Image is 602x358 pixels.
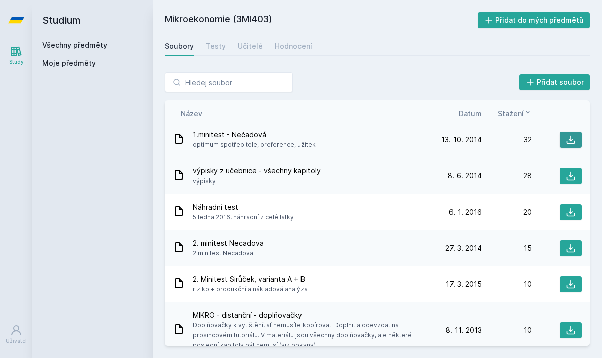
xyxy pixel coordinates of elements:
div: Uživatel [6,337,27,345]
span: Náhradní test [193,202,294,212]
a: Všechny předměty [42,41,107,49]
div: Učitelé [238,41,263,51]
span: 2.minitest Necadova [193,248,264,258]
span: 8. 6. 2014 [448,171,482,181]
div: 10 [482,279,532,289]
div: 15 [482,243,532,253]
span: 13. 10. 2014 [441,135,482,145]
span: 1.minitest - Nečadová [193,130,316,140]
div: 32 [482,135,532,145]
span: riziko + produkční a nákladová analýza [193,284,308,294]
span: Moje předměty [42,58,96,68]
span: optimum spotřebitele, preference, užitek [193,140,316,150]
button: Přidat soubor [519,74,590,90]
span: 5.ledna 2016, náhradní z celé latky [193,212,294,222]
span: 27. 3. 2014 [445,243,482,253]
span: výpisky z učebnice - všechny kapitoly [193,166,321,176]
div: Study [9,58,24,66]
span: 8. 11. 2013 [446,325,482,335]
a: Testy [206,36,226,56]
div: 28 [482,171,532,181]
div: 10 [482,325,532,335]
div: Testy [206,41,226,51]
span: výpisky [193,176,321,186]
span: 2. minitest Necadova [193,238,264,248]
span: 6. 1. 2016 [449,207,482,217]
h2: Mikroekonomie (3MI403) [165,12,478,28]
a: Učitelé [238,36,263,56]
span: 2. Minitest Sirůček, varianta A + B [193,274,308,284]
span: Stažení [498,108,524,119]
button: Název [181,108,202,119]
span: 17. 3. 2015 [446,279,482,289]
a: Study [2,40,30,71]
button: Stažení [498,108,532,119]
span: MIKRO - distanční - doplňovačky [193,310,427,320]
div: 20 [482,207,532,217]
button: Datum [459,108,482,119]
button: Přidat do mých předmětů [478,12,590,28]
a: Hodnocení [275,36,312,56]
input: Hledej soubor [165,72,293,92]
div: Hodnocení [275,41,312,51]
div: Soubory [165,41,194,51]
a: Soubory [165,36,194,56]
span: Doplňovačky k vytištění, ať nemusíte kopírovat. Doplnit a odevzdat na prosincovém tutoriálu. V ma... [193,320,427,350]
a: Uživatel [2,319,30,350]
